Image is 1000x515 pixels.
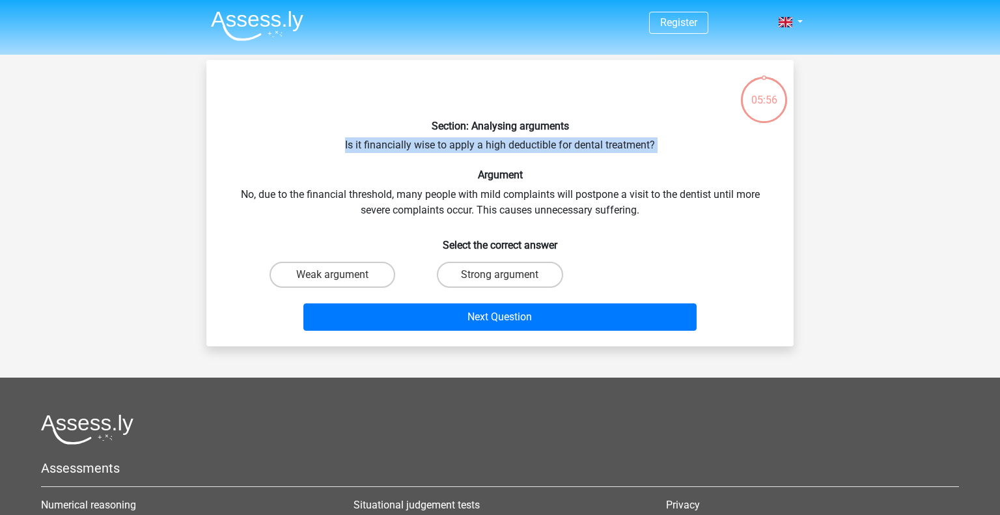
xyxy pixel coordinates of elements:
[41,414,133,445] img: Assessly logo
[211,10,303,41] img: Assessly
[437,262,562,288] label: Strong argument
[354,499,480,511] a: Situational judgement tests
[41,499,136,511] a: Numerical reasoning
[666,499,700,511] a: Privacy
[227,169,773,181] h6: Argument
[212,70,788,336] div: Is it financially wise to apply a high deductible for dental treatment? No, due to the financial ...
[303,303,697,331] button: Next Question
[41,460,959,476] h5: Assessments
[740,76,788,108] div: 05:56
[270,262,395,288] label: Weak argument
[660,16,697,29] a: Register
[227,120,773,132] h6: Section: Analysing arguments
[227,229,773,251] h6: Select the correct answer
